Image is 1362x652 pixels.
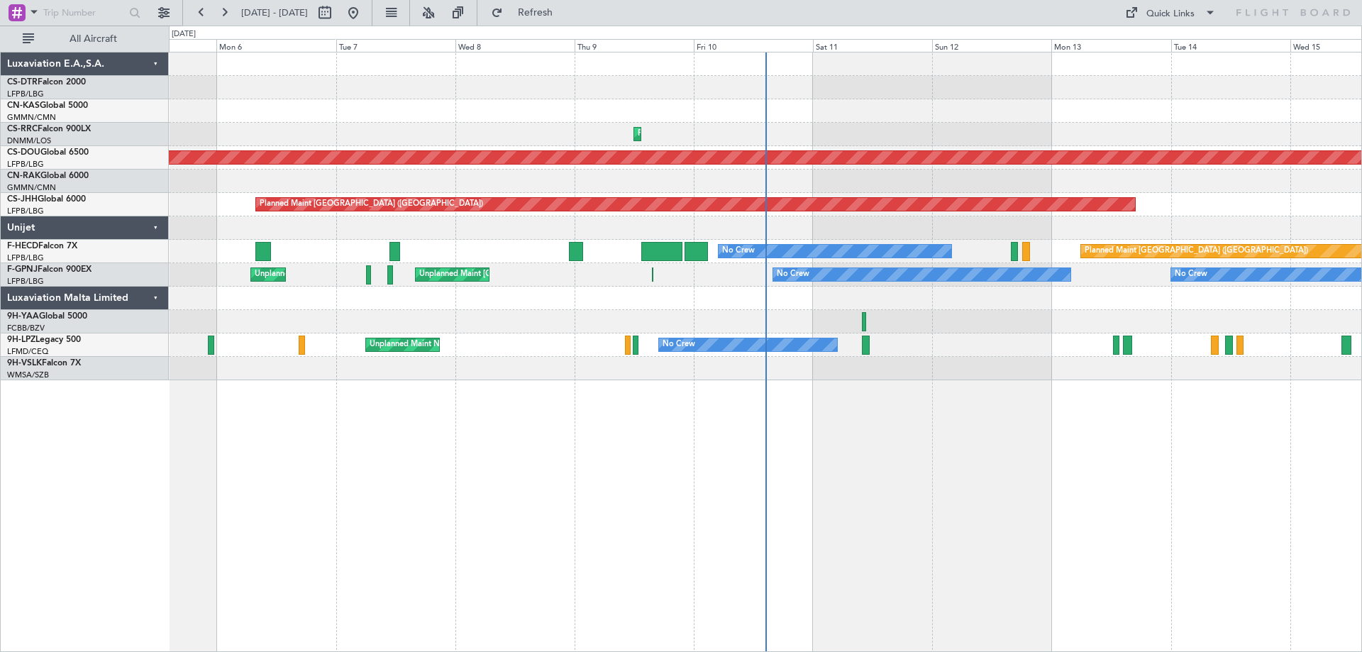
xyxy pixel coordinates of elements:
div: Planned Maint Lagos ([PERSON_NAME]) [638,123,785,145]
a: CS-JHHGlobal 6000 [7,195,86,204]
a: FCBB/BZV [7,323,45,333]
span: CS-DTR [7,78,38,87]
a: LFPB/LBG [7,276,44,287]
a: CS-RRCFalcon 900LX [7,125,91,133]
div: Tue 7 [336,39,455,52]
a: LFPB/LBG [7,159,44,170]
button: Refresh [485,1,570,24]
a: CN-RAKGlobal 6000 [7,172,89,180]
a: CN-KASGlobal 5000 [7,101,88,110]
div: Thu 9 [575,39,694,52]
button: Quick Links [1118,1,1223,24]
a: LFPB/LBG [7,89,44,99]
span: [DATE] - [DATE] [241,6,308,19]
div: Mon 6 [216,39,336,52]
a: DNMM/LOS [7,136,51,146]
span: 9H-YAA [7,312,39,321]
input: Trip Number [43,2,125,23]
div: No Crew [777,264,809,285]
div: Unplanned Maint Nice ([GEOGRAPHIC_DATA]) [370,334,538,355]
div: Fri 10 [694,39,813,52]
span: 9H-LPZ [7,336,35,344]
div: Wed 8 [455,39,575,52]
span: All Aircraft [37,34,150,44]
div: [DATE] [172,28,196,40]
div: Planned Maint [GEOGRAPHIC_DATA] ([GEOGRAPHIC_DATA]) [260,194,483,215]
span: F-HECD [7,242,38,250]
span: F-GPNJ [7,265,38,274]
a: CS-DOUGlobal 6500 [7,148,89,157]
a: GMMN/CMN [7,182,56,193]
span: CN-KAS [7,101,40,110]
a: CS-DTRFalcon 2000 [7,78,86,87]
a: LFPB/LBG [7,253,44,263]
span: 9H-VSLK [7,359,42,368]
div: Sat 11 [813,39,932,52]
span: CS-DOU [7,148,40,157]
span: CS-JHH [7,195,38,204]
div: Unplanned Maint [GEOGRAPHIC_DATA] ([GEOGRAPHIC_DATA]) [255,264,488,285]
div: No Crew [663,334,695,355]
a: LFMD/CEQ [7,346,48,357]
span: CN-RAK [7,172,40,180]
a: GMMN/CMN [7,112,56,123]
div: Unplanned Maint [GEOGRAPHIC_DATA] ([GEOGRAPHIC_DATA]) [419,264,653,285]
a: 9H-VSLKFalcon 7X [7,359,81,368]
a: 9H-LPZLegacy 500 [7,336,81,344]
div: Planned Maint [GEOGRAPHIC_DATA] ([GEOGRAPHIC_DATA]) [1085,241,1308,262]
div: Sun 12 [932,39,1051,52]
div: No Crew [722,241,755,262]
span: Refresh [506,8,565,18]
a: 9H-YAAGlobal 5000 [7,312,87,321]
a: F-GPNJFalcon 900EX [7,265,92,274]
div: Mon 13 [1051,39,1170,52]
span: CS-RRC [7,125,38,133]
a: LFPB/LBG [7,206,44,216]
div: Tue 14 [1171,39,1290,52]
button: All Aircraft [16,28,154,50]
a: WMSA/SZB [7,370,49,380]
div: Quick Links [1146,7,1195,21]
div: No Crew [1175,264,1207,285]
a: F-HECDFalcon 7X [7,242,77,250]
